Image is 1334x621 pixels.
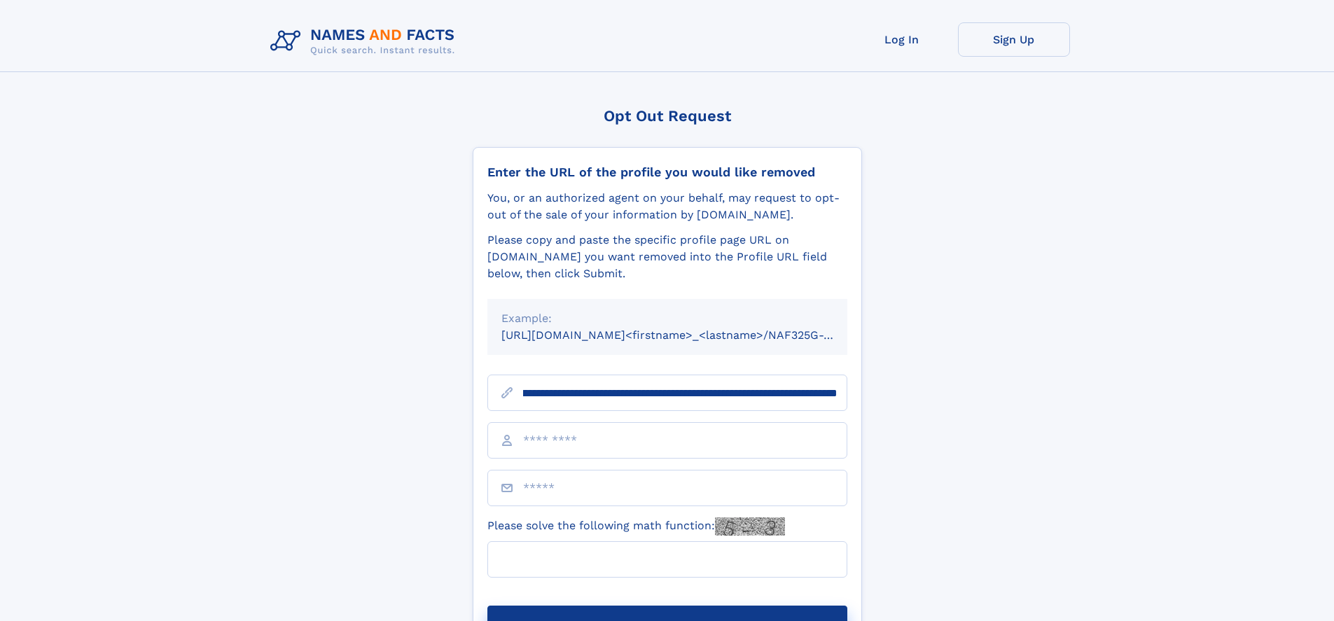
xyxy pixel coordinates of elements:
[501,328,874,342] small: [URL][DOMAIN_NAME]<firstname>_<lastname>/NAF325G-xxxxxxxx
[487,232,847,282] div: Please copy and paste the specific profile page URL on [DOMAIN_NAME] you want removed into the Pr...
[487,517,785,536] label: Please solve the following math function:
[487,165,847,180] div: Enter the URL of the profile you would like removed
[958,22,1070,57] a: Sign Up
[846,22,958,57] a: Log In
[473,107,862,125] div: Opt Out Request
[265,22,466,60] img: Logo Names and Facts
[501,310,833,327] div: Example:
[487,190,847,223] div: You, or an authorized agent on your behalf, may request to opt-out of the sale of your informatio...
